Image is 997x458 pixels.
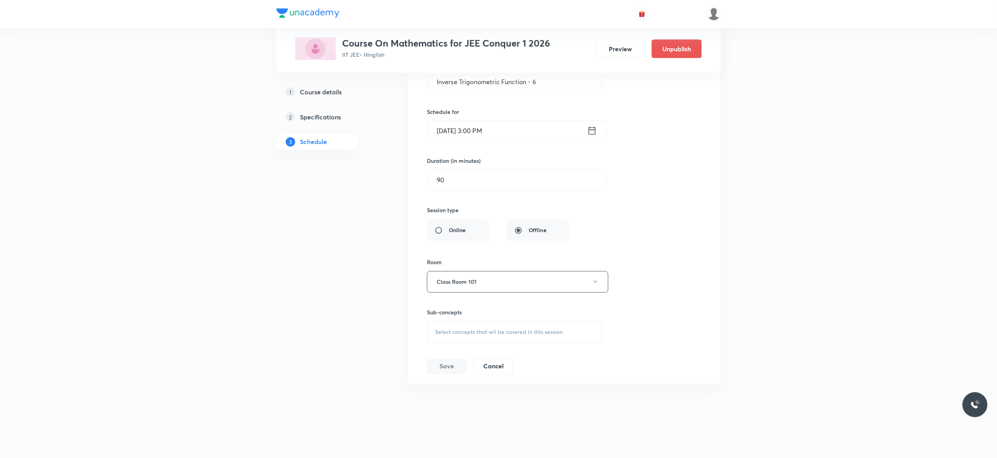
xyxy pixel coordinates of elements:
[427,258,442,267] h6: Room
[970,400,980,409] img: ttu
[342,50,550,59] p: IIT JEE • Hinglish
[300,112,341,122] h5: Specifications
[286,112,295,122] p: 2
[342,38,550,49] h3: Course On Mathematics for JEE Conquer 1 2026
[638,11,646,18] img: avatar
[636,8,648,20] button: avatar
[300,137,327,147] h5: Schedule
[707,7,721,21] img: Anuruddha Kumar
[427,72,602,92] input: A great title is short, clear and descriptive
[435,329,563,335] span: Select concepts that wil be covered in this session
[276,109,383,125] a: 2Specifications
[427,271,608,293] button: Class Room 101
[276,84,383,100] a: 1Course details
[427,206,459,215] h6: Session type
[295,38,336,60] img: 04F7236C-AFBF-45C8-ABDC-28C89B1A2C42_plus.png
[427,359,467,375] button: Save
[427,157,481,165] h6: Duration (in minutes)
[427,308,603,317] h6: Sub-concepts
[286,87,295,97] p: 1
[595,40,646,58] button: Preview
[276,9,339,20] a: Company Logo
[652,40,702,58] button: Unpublish
[276,9,339,18] img: Company Logo
[473,359,513,375] button: Cancel
[300,87,342,97] h5: Course details
[427,170,606,190] input: 90
[286,137,295,147] p: 3
[427,108,603,116] h6: Schedule for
